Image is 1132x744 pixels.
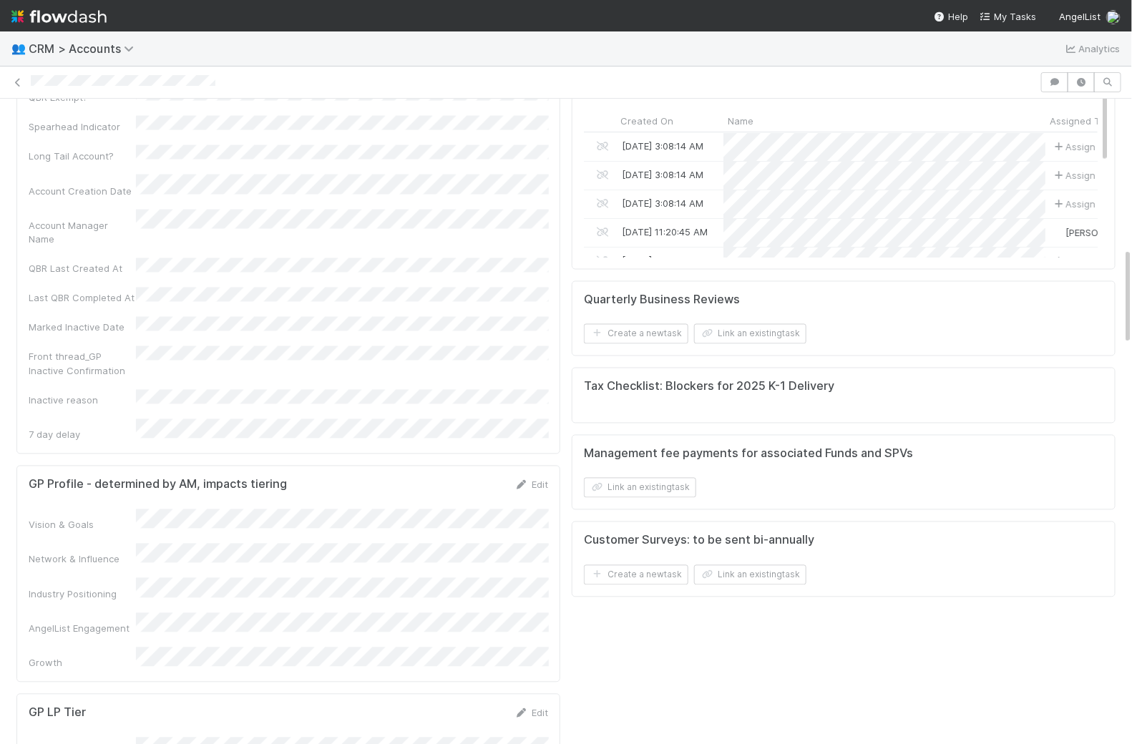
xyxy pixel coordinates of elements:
[980,11,1036,22] span: My Tasks
[11,4,107,29] img: logo-inverted-e16ddd16eac7371096b0.svg
[1059,11,1101,22] span: AngelList
[584,380,834,394] h5: Tax Checklist: Blockers for 2025 K-1 Delivery
[1050,114,1106,128] span: Assigned To
[29,291,136,305] div: Last QBR Completed At
[584,478,696,498] button: Link an existingtask
[29,41,141,56] span: CRM > Accounts
[29,622,136,636] div: AngelList Engagement
[29,262,136,276] div: QBR Last Created At
[11,42,26,54] span: 👥
[29,184,136,198] div: Account Creation Date
[584,447,913,461] h5: Management fee payments for associated Funds and SPVs
[1051,197,1096,211] span: Assign
[29,478,287,492] h5: GP Profile - determined by AM, impacts tiering
[29,320,136,335] div: Marked Inactive Date
[1052,227,1063,238] img: avatar_092c09f5-5110-4393-9bba-001762377a16.png
[514,479,548,491] a: Edit
[622,225,708,239] div: [DATE] 11:20:45 AM
[1106,10,1121,24] img: avatar_eed832e9-978b-43e4-b51e-96e46fa5184b.png
[29,552,136,567] div: Network & Influence
[29,218,136,247] div: Account Manager Name
[29,393,136,408] div: Inactive reason
[622,253,704,268] div: [DATE] 11:20:11 PM
[622,196,703,210] div: [DATE] 3:08:14 AM
[694,324,806,344] button: Link an existingtask
[584,565,688,585] button: Create a newtask
[29,149,136,163] div: Long Tail Account?
[1051,254,1096,268] span: Assign
[620,114,673,128] span: Created On
[29,587,136,602] div: Industry Positioning
[622,167,703,182] div: [DATE] 3:08:14 AM
[934,9,968,24] div: Help
[29,656,136,670] div: Growth
[584,324,688,344] button: Create a newtask
[29,428,136,442] div: 7 day delay
[584,293,740,308] h5: Quarterly Business Reviews
[694,565,806,585] button: Link an existingtask
[622,139,703,153] div: [DATE] 3:08:14 AM
[584,534,814,548] h5: Customer Surveys: to be sent bi-annually
[29,119,136,134] div: Spearhead Indicator
[29,350,136,378] div: Front thread_GP Inactive Confirmation
[514,708,548,719] a: Edit
[1051,168,1096,182] span: Assign
[29,706,86,720] h5: GP LP Tier
[29,518,136,532] div: Vision & Goals
[728,114,753,128] span: Name
[980,9,1036,24] a: My Tasks
[1051,139,1096,154] span: Assign
[1064,40,1121,57] a: Analytics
